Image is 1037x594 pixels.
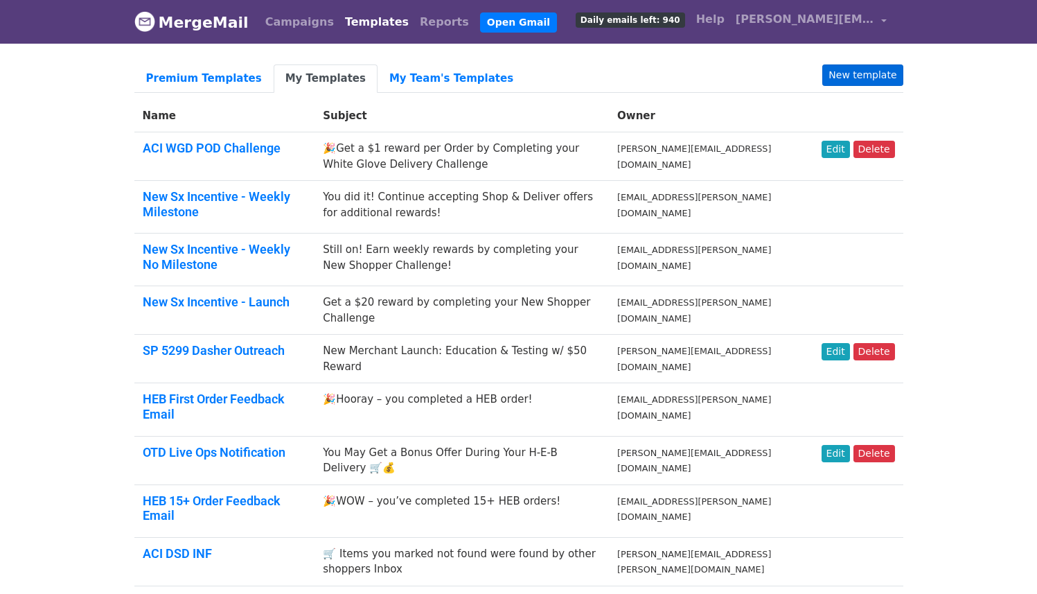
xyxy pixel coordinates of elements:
[314,335,609,383] td: New Merchant Launch: Education & Testing w/ $50 Reward
[968,527,1037,594] iframe: Chat Widget
[314,383,609,436] td: 🎉Hooray – you completed a HEB order!
[143,343,285,358] a: SP 5299 Dasher Outreach
[143,493,281,523] a: HEB 15+ Order Feedback Email
[134,8,249,37] a: MergeMail
[617,394,771,421] small: [EMAIL_ADDRESS][PERSON_NAME][DOMAIN_NAME]
[314,100,609,132] th: Subject
[314,286,609,335] td: Get a $20 reward by completing your New Shopper Challenge
[274,64,378,93] a: My Templates
[822,64,903,86] a: New template
[617,549,771,575] small: [PERSON_NAME][EMAIL_ADDRESS][PERSON_NAME][DOMAIN_NAME]
[617,297,771,324] small: [EMAIL_ADDRESS][PERSON_NAME][DOMAIN_NAME]
[853,343,895,360] a: Delete
[134,100,315,132] th: Name
[378,64,525,93] a: My Team's Templates
[570,6,691,33] a: Daily emails left: 940
[822,141,850,158] a: Edit
[143,295,290,309] a: New Sx Incentive - Launch
[143,392,285,421] a: HEB First Order Feedback Email
[143,141,281,155] a: ACI WGD POD Challenge
[143,242,290,272] a: New Sx Incentive - Weekly No Milestone
[730,6,892,38] a: [PERSON_NAME][EMAIL_ADDRESS][DOMAIN_NAME]
[143,546,212,561] a: ACI DSD INF
[314,484,609,537] td: 🎉WOW – you’ve completed 15+ HEB orders!
[260,8,339,36] a: Campaigns
[691,6,730,33] a: Help
[576,12,685,28] span: Daily emails left: 940
[414,8,475,36] a: Reports
[314,181,609,234] td: You did it! Continue accepting Shop & Deliver offers for additional rewards!
[143,445,285,460] a: OTD Live Ops Notification
[143,189,290,219] a: New Sx Incentive - Weekly Milestone
[609,100,813,132] th: Owner
[822,445,850,462] a: Edit
[617,192,771,218] small: [EMAIL_ADDRESS][PERSON_NAME][DOMAIN_NAME]
[822,343,850,360] a: Edit
[853,141,895,158] a: Delete
[314,436,609,484] td: You May Get a Bonus Offer During Your H-E-B Delivery 🛒💰
[617,143,771,170] small: [PERSON_NAME][EMAIL_ADDRESS][DOMAIN_NAME]
[314,537,609,586] td: 🛒 Items you marked not found were found by other shoppers Inbox
[853,445,895,462] a: Delete
[134,64,274,93] a: Premium Templates
[314,132,609,181] td: 🎉Get a $1 reward per Order by Completing your White Glove Delivery Challenge
[617,448,771,474] small: [PERSON_NAME][EMAIL_ADDRESS][DOMAIN_NAME]
[134,11,155,32] img: MergeMail logo
[480,12,557,33] a: Open Gmail
[339,8,414,36] a: Templates
[617,245,771,271] small: [EMAIL_ADDRESS][PERSON_NAME][DOMAIN_NAME]
[617,346,771,372] small: [PERSON_NAME][EMAIL_ADDRESS][DOMAIN_NAME]
[314,234,609,286] td: Still on! Earn weekly rewards by completing your New Shopper Challenge!
[736,11,874,28] span: [PERSON_NAME][EMAIL_ADDRESS][DOMAIN_NAME]
[617,496,771,523] small: [EMAIL_ADDRESS][PERSON_NAME][DOMAIN_NAME]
